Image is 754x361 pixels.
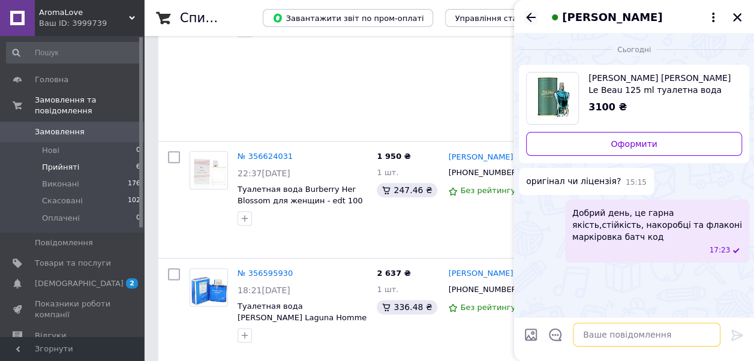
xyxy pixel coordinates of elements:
[238,152,293,161] a: № 356624031
[180,11,302,25] h1: Список замовлень
[526,132,742,156] a: Оформити
[35,330,66,341] span: Відгуки
[39,7,129,18] span: AromaLove
[35,127,85,137] span: Замовлення
[460,186,515,195] span: Без рейтингу
[377,183,437,197] div: 247.46 ₴
[190,152,227,189] img: Фото товару
[263,9,433,27] button: Завантажити звіт по пром-оплаті
[460,303,515,312] span: Без рейтингу
[35,258,111,269] span: Товари та послуги
[35,74,68,85] span: Головна
[562,10,662,25] span: [PERSON_NAME]
[455,14,546,23] span: Управління статусами
[136,145,140,156] span: 0
[377,285,398,294] span: 1 шт.
[42,145,59,156] span: Нові
[126,278,138,288] span: 2
[190,268,228,306] a: Фото товару
[527,73,578,124] img: 6732145879_w100_h100_6732145879.jpg
[35,299,111,320] span: Показники роботи компанії
[35,95,144,116] span: Замовлення та повідомлення
[190,151,228,189] a: Фото товару
[524,10,538,25] button: Назад
[446,165,522,180] div: [PHONE_NUMBER]
[42,213,80,224] span: Оплачені
[572,207,742,243] span: Добрий день, це гарна якість,стійкість, накоробці та флаконі маркіровка батч код
[519,43,749,55] div: 12.08.2025
[128,195,140,206] span: 102
[448,152,513,163] a: [PERSON_NAME]
[42,162,79,173] span: Прийняті
[238,269,293,278] a: № 356595930
[6,42,142,64] input: Пошук
[626,178,647,188] span: 15:15 12.08.2025
[588,101,627,113] span: 3100 ₴
[548,10,720,25] button: [PERSON_NAME]
[526,175,621,188] span: оригінал чи ліцензія?
[238,169,290,178] span: 22:37[DATE]
[272,13,423,23] span: Завантажити звіт по пром-оплаті
[238,302,367,333] a: Туалетная вода [PERSON_NAME] Laguna Homme для мужчин
[709,245,730,255] span: 17:23 12.08.2025
[238,185,363,216] a: Туалетная вода Burberry Her Blossom для женщин - edt 100 ml
[136,213,140,224] span: 0
[612,45,656,55] span: Сьогодні
[35,278,124,289] span: [DEMOGRAPHIC_DATA]
[377,300,437,314] div: 336.48 ₴
[526,72,742,125] a: Переглянути товар
[42,179,79,189] span: Виконані
[128,179,140,189] span: 176
[42,195,83,206] span: Скасовані
[377,168,398,177] span: 1 шт.
[377,269,410,278] span: 2 637 ₴
[445,9,556,27] button: Управління статусами
[446,282,522,297] div: [PHONE_NUMBER]
[35,237,93,248] span: Повідомлення
[136,162,140,173] span: 6
[377,152,410,161] span: 1 950 ₴
[448,268,513,279] a: [PERSON_NAME]
[39,18,144,29] div: Ваш ID: 3999739
[588,72,732,96] span: [PERSON_NAME] [PERSON_NAME] Le Beau 125 ml туалетна вода
[190,269,227,306] img: Фото товару
[730,10,744,25] button: Закрити
[238,285,290,295] span: 18:21[DATE]
[548,327,563,342] button: Відкрити шаблони відповідей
